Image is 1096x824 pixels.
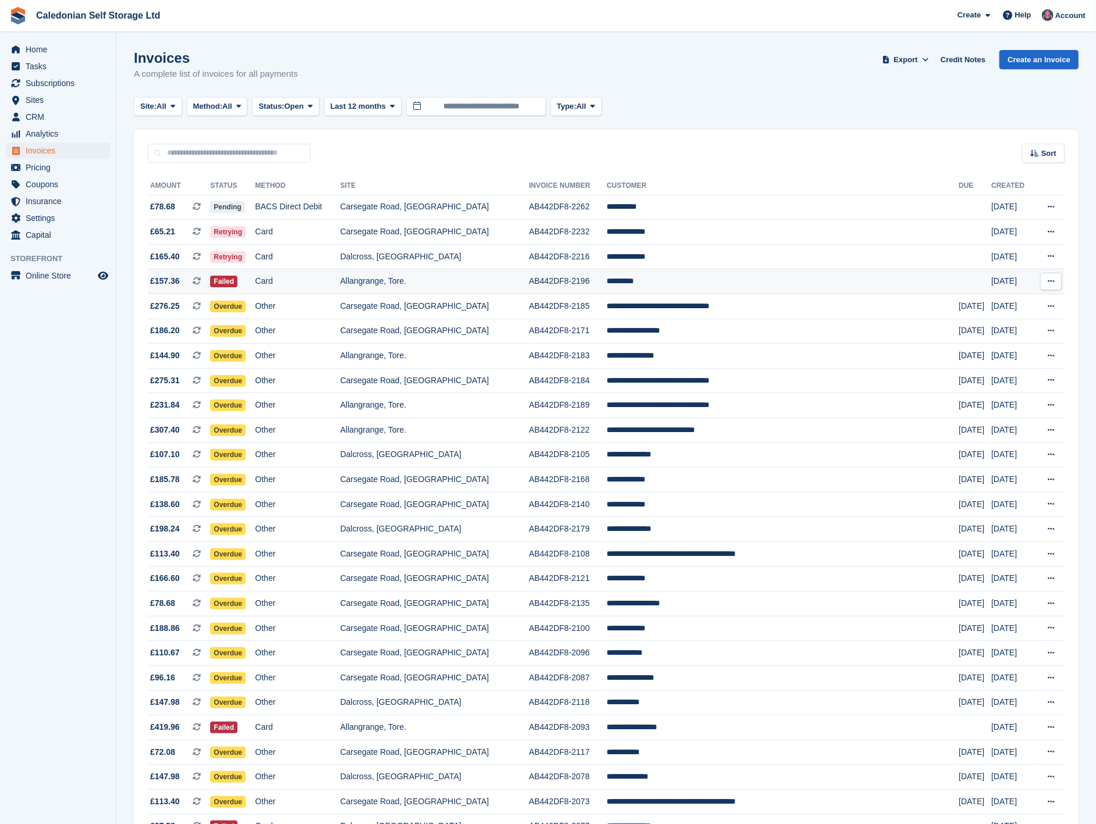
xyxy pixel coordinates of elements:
td: Carsegate Road, [GEOGRAPHIC_DATA] [340,220,529,245]
td: Card [255,269,340,294]
span: Sites [26,92,95,108]
td: [DATE] [959,368,991,393]
span: £185.78 [150,473,180,486]
td: AB442DF8-2232 [529,220,607,245]
img: stora-icon-8386f47178a22dfd0bd8f6a31ec36ba5ce8667c1dd55bd0f319d3a0aa187defe.svg [9,7,27,24]
th: Invoice Number [529,177,607,195]
span: Site: [140,101,157,112]
td: Other [255,690,340,715]
span: £186.20 [150,324,180,337]
td: AB442DF8-2087 [529,665,607,690]
span: Overdue [210,425,246,436]
td: Other [255,616,340,641]
span: Analytics [26,126,95,142]
td: [DATE] [991,294,1034,319]
span: Overdue [210,499,246,511]
td: Allangrange, Tore. [340,418,529,443]
th: Amount [148,177,210,195]
span: Failed [210,276,237,287]
td: AB442DF8-2196 [529,269,607,294]
td: [DATE] [959,443,991,468]
td: AB442DF8-2171 [529,319,607,344]
td: [DATE] [959,641,991,666]
td: [DATE] [991,690,1034,715]
td: AB442DF8-2108 [529,542,607,567]
span: Overdue [210,301,246,312]
span: Account [1055,10,1086,22]
td: AB442DF8-2168 [529,468,607,493]
th: Method [255,177,340,195]
button: Type: All [551,97,602,116]
td: [DATE] [959,740,991,765]
span: Capital [26,227,95,243]
td: Carsegate Road, [GEOGRAPHIC_DATA] [340,319,529,344]
span: Overdue [210,350,246,362]
span: Overdue [210,796,246,808]
a: Credit Notes [936,50,990,69]
span: £65.21 [150,226,175,238]
a: menu [6,58,110,74]
td: [DATE] [991,789,1034,814]
span: £72.08 [150,746,175,758]
a: menu [6,267,110,284]
span: £147.98 [150,696,180,708]
td: [DATE] [991,566,1034,591]
td: [DATE] [991,665,1034,690]
td: AB442DF8-2073 [529,789,607,814]
td: Dalcross, [GEOGRAPHIC_DATA] [340,443,529,468]
td: Other [255,566,340,591]
td: AB442DF8-2118 [529,690,607,715]
td: [DATE] [959,418,991,443]
td: AB442DF8-2262 [529,195,607,220]
td: AB442DF8-2189 [529,393,607,418]
span: Overdue [210,449,246,461]
span: Overdue [210,523,246,535]
span: Sort [1041,148,1056,159]
button: Status: Open [252,97,319,116]
a: menu [6,227,110,243]
td: Other [255,443,340,468]
td: Carsegate Road, [GEOGRAPHIC_DATA] [340,641,529,666]
td: [DATE] [991,220,1034,245]
span: Pending [210,201,244,213]
td: [DATE] [991,492,1034,517]
td: Other [255,591,340,616]
td: AB442DF8-2122 [529,418,607,443]
a: menu [6,41,110,58]
span: £113.40 [150,548,180,560]
span: Export [894,54,918,66]
td: [DATE] [959,690,991,715]
td: AB442DF8-2179 [529,517,607,542]
td: Dalcross, [GEOGRAPHIC_DATA] [340,690,529,715]
td: AB442DF8-2140 [529,492,607,517]
td: Other [255,368,340,393]
span: Home [26,41,95,58]
span: All [222,101,232,112]
td: AB442DF8-2096 [529,641,607,666]
td: Carsegate Road, [GEOGRAPHIC_DATA] [340,789,529,814]
span: All [576,101,586,112]
span: £110.67 [150,647,180,659]
td: Carsegate Road, [GEOGRAPHIC_DATA] [340,740,529,765]
td: AB442DF8-2105 [529,443,607,468]
span: Failed [210,722,237,733]
button: Last 12 months [324,97,402,116]
td: [DATE] [959,542,991,567]
td: Other [255,393,340,418]
td: AB442DF8-2100 [529,616,607,641]
td: AB442DF8-2184 [529,368,607,393]
td: AB442DF8-2135 [529,591,607,616]
td: Card [255,220,340,245]
td: [DATE] [991,715,1034,740]
td: AB442DF8-2093 [529,715,607,740]
span: £276.25 [150,300,180,312]
td: Carsegate Road, [GEOGRAPHIC_DATA] [340,195,529,220]
span: Status: [258,101,284,112]
td: Carsegate Road, [GEOGRAPHIC_DATA] [340,665,529,690]
td: AB442DF8-2185 [529,294,607,319]
span: Subscriptions [26,75,95,91]
td: Carsegate Road, [GEOGRAPHIC_DATA] [340,566,529,591]
td: [DATE] [959,765,991,790]
th: Created [991,177,1034,195]
td: AB442DF8-2216 [529,244,607,269]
